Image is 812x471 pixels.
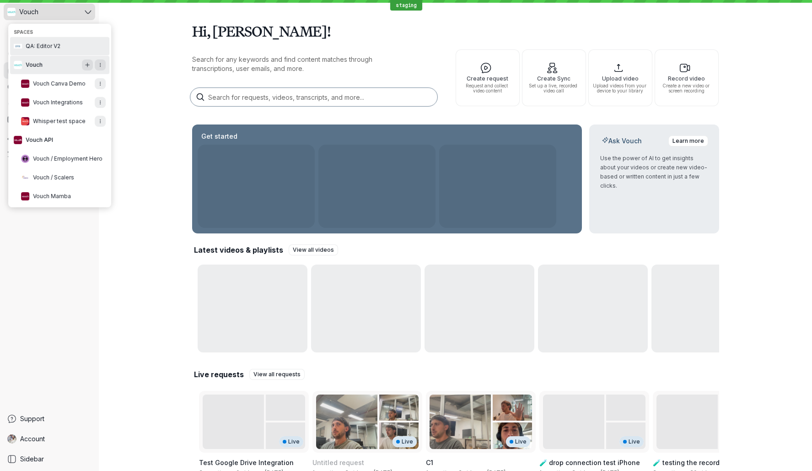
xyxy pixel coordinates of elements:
p: Use the power of AI to get insights about your videos or create new video-based or written conten... [600,154,708,190]
a: Sidebar [4,451,95,467]
img: Vouch Mamba avatar [21,192,29,200]
span: Vouch Canva Demo [33,80,86,87]
button: Vouch / Scalers avatarVouch / Scalers [10,168,109,187]
img: Vouch avatar [7,8,16,16]
a: Requests [4,79,95,95]
span: Vouch / Scalers [33,174,74,181]
button: Vouch avatarVouchCreate a child SpaceMore actions [10,56,109,74]
img: Vouch / Employment Hero avatar [21,155,29,163]
button: Create requestRequest and collect video content [456,49,520,106]
a: Analytics [4,145,95,161]
a: Home [4,62,95,79]
img: Whisper test space avatar [21,117,29,125]
button: Create [4,27,95,44]
img: Vouch API avatar [14,136,22,144]
h2: Live requests [194,369,244,379]
span: Vouch Integrations [33,99,83,106]
span: Learn more [672,136,704,146]
button: QA: Editor V2 avatarQA: Editor V2 [10,37,109,55]
button: Vouch / Employment Hero avatarVouch / Employment Hero [10,150,109,168]
img: QA: Editor V2 avatar [14,42,22,50]
span: Set up a live, recorded video call [526,83,582,93]
h2: Ask Vouch [600,136,644,146]
span: View all requests [253,370,301,379]
button: Create a child Space [82,60,93,70]
span: View all videos [293,245,334,254]
h2: Latest videos & playlists [194,245,283,255]
button: Vouch Integrations avatarVouch IntegrationsMore actions [10,93,109,112]
span: Vouch [26,61,43,69]
span: 🧪 drop connection test iPhone [539,459,640,466]
span: Vouch [19,7,38,16]
a: View all videos [289,244,338,255]
img: Vouch Integrations avatar [21,98,29,107]
button: Upload videoUpload videos from your device to your library [588,49,652,106]
span: Untitled request [312,459,364,466]
span: Sidebar [20,455,44,464]
span: Create Sync [526,76,582,81]
a: Support [4,411,95,427]
span: Vouch Mamba [33,193,71,200]
a: Gary Zurnamer avatarAccount [4,431,95,447]
a: View all requests [249,369,305,380]
input: Search for requests, videos, transcripts, and more... [190,88,437,106]
img: Vouch avatar [14,61,22,69]
span: C1 [426,459,433,466]
span: Test Google Drive Integration [199,459,294,466]
img: Vouch Canva Demo avatar [21,80,29,88]
div: Vouch avatarVouch [8,24,111,207]
button: Vouch Canva Demo avatarVouch Canva DemoMore actions [10,75,109,93]
h1: Hi, [PERSON_NAME]! [192,18,719,44]
span: Upload videos from your device to your library [592,83,648,93]
button: More actions [95,78,106,89]
span: Record video [659,76,715,81]
span: Account [20,434,45,444]
a: Learn more [668,135,708,146]
span: Support [20,414,44,423]
img: Vouch / Scalers avatar [21,173,29,182]
button: Whisper test space avatarWhisper test spaceMore actions [10,112,109,130]
h3: 🧪 testing the recorder webkit blob array buffer ting [653,458,763,467]
button: More actions [95,116,106,127]
span: Upload video [592,76,648,81]
span: Request and collect video content [460,83,516,93]
span: Vouch API [26,136,53,144]
a: Playlists [4,112,95,128]
span: QA: Editor V2 [26,43,60,50]
span: Create a new video or screen recording [659,83,715,93]
span: Vouch / Employment Hero [33,155,102,162]
a: Search [4,46,95,62]
span: Create request [460,76,516,81]
button: Vouch Mamba avatarVouch Mamba [10,187,109,206]
a: Library [4,95,95,112]
a: Recruiter [4,128,95,145]
button: More actions [95,97,106,108]
button: Vouch avatarVouch [4,4,95,20]
div: Vouch [4,4,83,20]
h2: Get started [199,132,239,141]
p: Search for any keywords and find content matches through transcriptions, user emails, and more. [192,55,412,73]
img: Gary Zurnamer avatar [7,434,16,444]
button: More actions [95,60,106,70]
span: Whisper test space [33,118,86,125]
h3: Spaces [10,26,109,37]
button: Create SyncSet up a live, recorded video call [522,49,586,106]
button: Vouch API avatarVouch API [10,131,109,149]
button: Record videoCreate a new video or screen recording [655,49,719,106]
